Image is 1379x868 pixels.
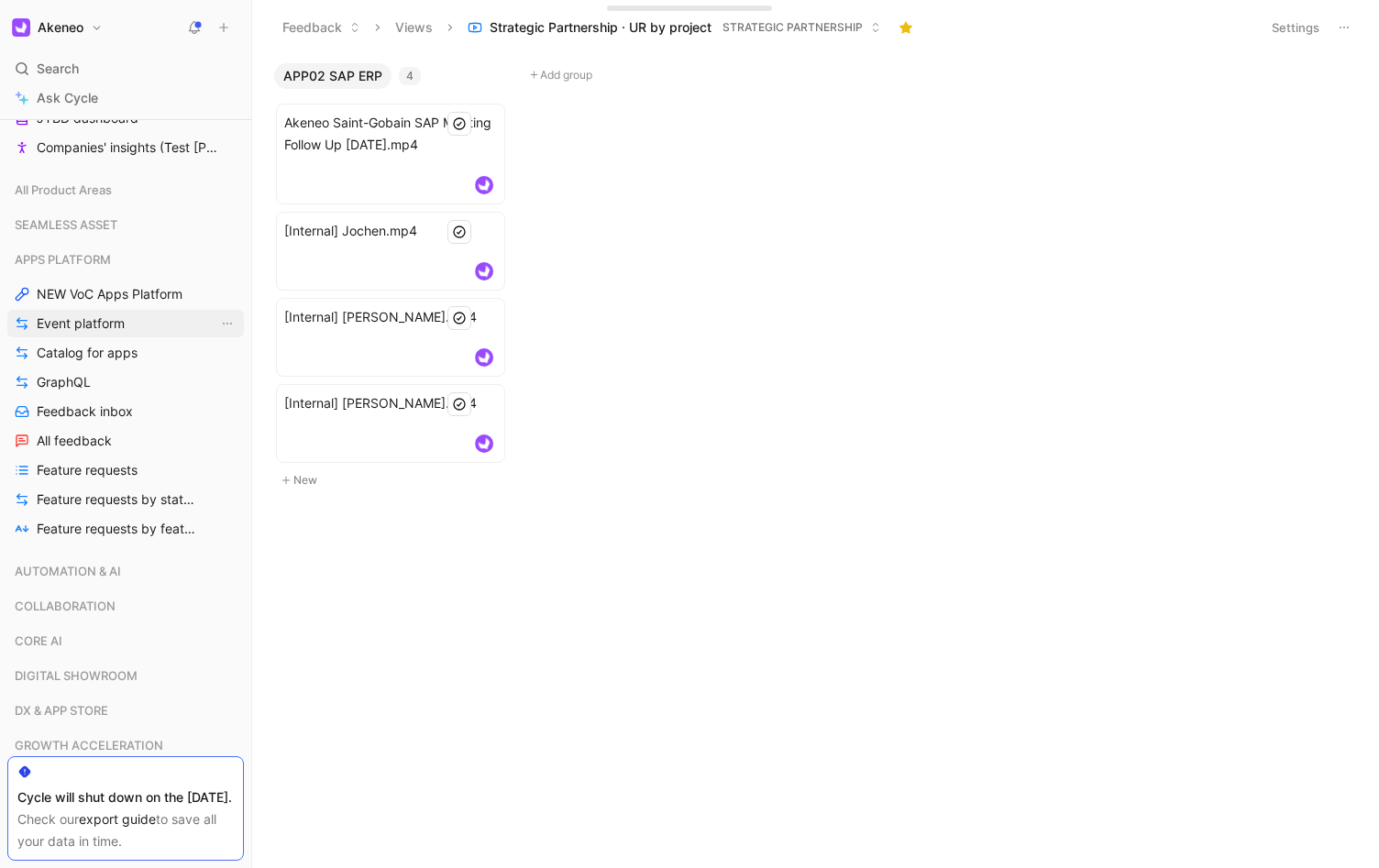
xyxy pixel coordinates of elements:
a: NEW VoC Apps Platform [7,280,244,308]
span: STRATEGIC PARTNERSHIP [723,18,863,37]
button: Views [387,14,441,41]
span: Feature requests by status [37,490,196,509]
div: GROWTH ACCELERATION [7,731,244,759]
button: Add group [524,64,771,86]
span: Companies' insights (Test [PERSON_NAME]) [37,138,224,157]
span: [Internal] Jochen.mp4 [284,220,497,242]
div: DX & APP STORE [7,697,244,724]
img: Akeneo [12,18,30,37]
span: [Internal] [PERSON_NAME].mp4 [284,306,497,328]
a: [Internal] [PERSON_NAME].mp4logo [276,298,505,377]
a: Feature requests by status [7,486,244,513]
div: Check our to save all your data in time. [17,808,234,852]
img: logo [475,348,493,367]
h1: Akeneo [38,19,83,36]
span: [Internal] [PERSON_NAME].mp4 [284,392,497,414]
div: DIGITAL SHOWROOM [7,662,244,695]
a: Ask Cycle [7,84,244,112]
img: logo [475,176,493,194]
span: All Product Areas [15,181,112,199]
span: CORE AI [15,632,62,650]
div: APP02 SAP ERP4New [267,55,524,500]
div: CORE AI [7,627,244,660]
a: [Internal] [PERSON_NAME].mp4logo [276,384,505,463]
a: Catalog for apps [7,339,244,367]
a: Companies' insights (Test [PERSON_NAME]) [7,134,244,161]
span: Strategic Partnership · UR by project [490,18,712,37]
div: APPS PLATFORMNEW VoC Apps PlatformEvent platformView actionsCatalog for appsGraphQLFeedback inbox... [7,246,244,543]
span: GROWTH ACCELERATION [15,736,163,754]
div: COLLABORATION [7,592,244,620]
a: Akeneo Saint-Gobain SAP Meeting Follow Up [DATE].mp4logo [276,104,505,204]
div: All Product Areas [7,176,244,203]
span: SEAMLESS ASSET [15,215,117,234]
span: DX & APP STORE [15,701,108,720]
span: All feedback [37,432,112,450]
button: Strategic Partnership · UR by projectSTRATEGIC PARTNERSHIP [459,14,889,41]
div: DIGITAL SHOWROOM [7,662,244,689]
a: Feedback inbox [7,398,244,425]
button: View actions [218,314,237,333]
span: COLLABORATION [15,597,116,615]
div: AUTOMATION & AI [7,557,244,590]
div: GROWTH ACCELERATION [7,731,244,764]
span: Feature requests [37,461,138,479]
div: AUTOMATION & AI [7,557,244,585]
img: logo [475,262,493,280]
span: Catalog for apps [37,344,138,362]
a: All feedback [7,427,244,455]
a: [Internal] Jochen.mp4logo [276,212,505,291]
span: Feedback inbox [37,402,133,421]
button: Settings [1263,15,1328,40]
span: Akeneo Saint-Gobain SAP Meeting Follow Up [DATE].mp4 [284,112,497,156]
div: CORE AI [7,627,244,654]
button: AkeneoAkeneo [7,15,107,40]
a: Event platformView actions [7,310,244,337]
span: APPS PLATFORM [15,250,111,269]
div: Search [7,55,244,82]
a: export guide [79,811,156,827]
span: GraphQL [37,373,91,391]
a: Feature requests by feature [7,515,244,543]
span: Search [37,58,79,80]
span: APP02 SAP ERP [283,67,382,85]
button: New [274,469,516,491]
span: AUTOMATION & AI [15,562,121,580]
a: Feature requests [7,456,244,484]
span: NEW VoC Apps Platform [37,285,182,303]
button: APP02 SAP ERP [274,63,392,89]
span: Event platform [37,314,125,333]
div: 4 [399,67,421,85]
div: SEAMLESS ASSET [7,211,244,244]
div: SEAMLESS ASSET [7,211,244,238]
div: All Product Areas [7,176,244,209]
div: APPS PLATFORM [7,246,244,273]
a: GraphQL [7,368,244,396]
button: Feedback [274,14,369,41]
span: Feature requests by feature [37,520,198,538]
div: Cycle will shut down on the [DATE]. [17,786,234,808]
div: COLLABORATION [7,592,244,625]
div: DX & APP STORE [7,697,244,730]
span: DIGITAL SHOWROOM [15,666,138,685]
span: Ask Cycle [37,87,98,109]
img: logo [475,434,493,453]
